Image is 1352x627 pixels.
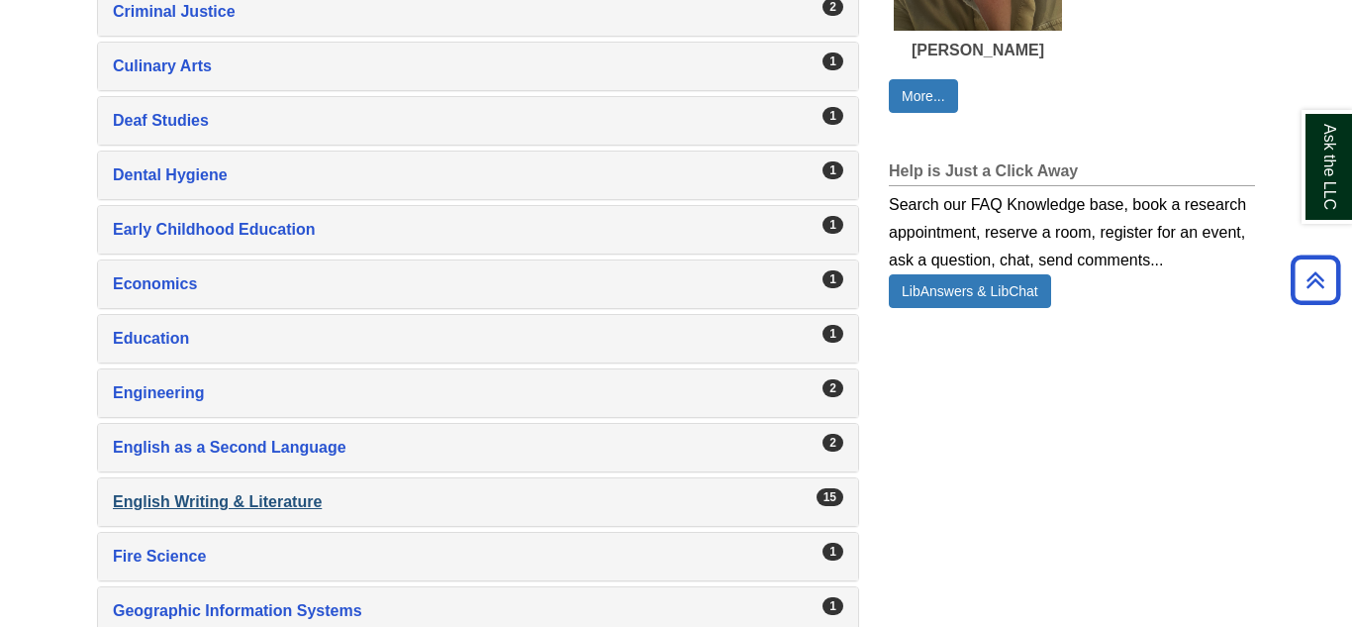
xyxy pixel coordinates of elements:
div: 1 [822,52,843,70]
div: 1 [822,216,843,234]
a: LibAnswers & LibChat [889,274,1051,308]
div: 1 [822,325,843,343]
a: Dental Hygiene [113,161,843,189]
div: 1 [822,161,843,179]
div: 2 [822,379,843,397]
a: More... [889,79,958,113]
div: 1 [822,543,843,561]
div: 2 [822,434,843,452]
a: Culinary Arts [113,52,843,80]
div: 1 [822,597,843,615]
div: 15 [817,488,843,506]
a: Deaf Studies [113,107,843,135]
a: Engineering [113,379,843,407]
h2: Help is Just a Click Away [889,162,1255,186]
a: Fire Science [113,543,843,571]
div: Search our FAQ Knowledge base, book a research appointment, reserve a room, register for an event... [889,186,1255,274]
a: Economics [113,270,843,298]
div: 1 [822,270,843,288]
a: Early Childhood Education [113,216,843,244]
a: Geographic Information Systems [113,597,843,625]
div: 1 [822,107,843,125]
a: Education [113,325,843,353]
a: Back to Top [1284,266,1347,293]
a: English as a Second Language [113,434,843,462]
a: English Writing & Literature [113,488,843,516]
div: [PERSON_NAME] [894,41,1062,59]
